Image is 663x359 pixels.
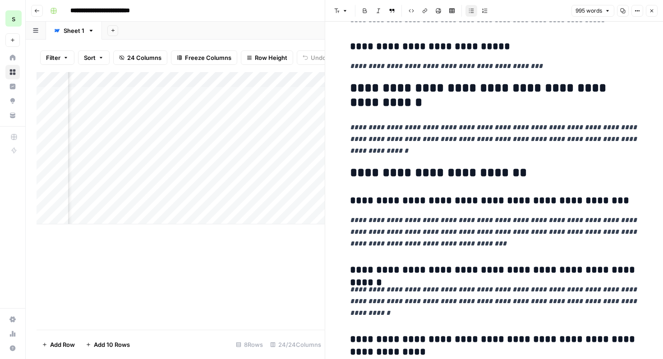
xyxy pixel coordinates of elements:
[311,53,326,62] span: Undo
[5,79,20,94] a: Insights
[80,337,135,352] button: Add 10 Rows
[5,312,20,327] a: Settings
[267,337,325,352] div: 24/24 Columns
[5,327,20,341] a: Usage
[12,13,15,24] span: s
[171,50,237,65] button: Freeze Columns
[64,26,84,35] div: Sheet 1
[5,65,20,79] a: Browse
[297,50,332,65] button: Undo
[185,53,231,62] span: Freeze Columns
[78,50,110,65] button: Sort
[5,7,20,30] button: Workspace: saasgenie
[94,340,130,349] span: Add 10 Rows
[46,22,102,40] a: Sheet 1
[576,7,602,15] span: 995 words
[5,94,20,108] a: Opportunities
[241,50,293,65] button: Row Height
[5,341,20,355] button: Help + Support
[571,5,614,17] button: 995 words
[5,50,20,65] a: Home
[255,53,287,62] span: Row Height
[232,337,267,352] div: 8 Rows
[113,50,167,65] button: 24 Columns
[40,50,74,65] button: Filter
[50,340,75,349] span: Add Row
[127,53,161,62] span: 24 Columns
[46,53,60,62] span: Filter
[37,337,80,352] button: Add Row
[84,53,96,62] span: Sort
[5,108,20,123] a: Your Data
